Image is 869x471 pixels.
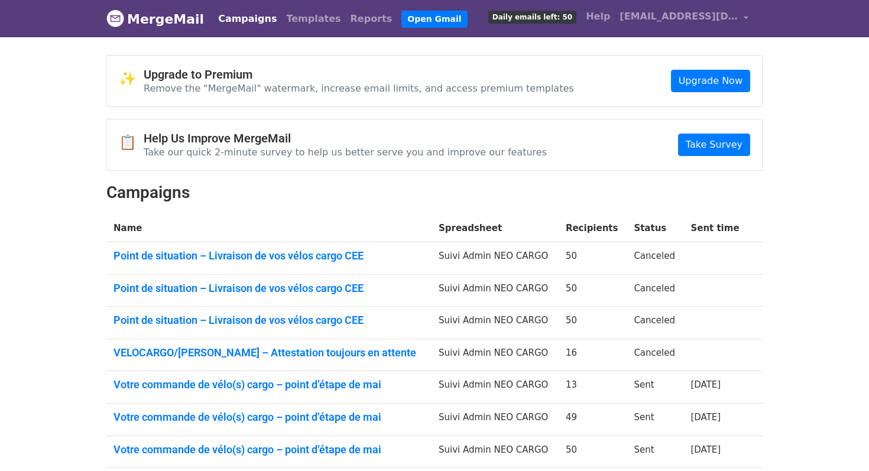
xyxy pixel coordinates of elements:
[114,282,424,295] a: Point de situation – Livraison de vos vélos cargo CEE
[119,134,144,151] span: 📋
[488,11,576,24] span: Daily emails left: 50
[671,70,750,92] a: Upgrade Now
[627,436,683,468] td: Sent
[144,131,547,145] h4: Help Us Improve MergeMail
[432,215,559,242] th: Spreadsheet
[432,404,559,436] td: Suivi Admin NEO CARGO
[432,339,559,371] td: Suivi Admin NEO CARGO
[627,404,683,436] td: Sent
[678,134,750,156] a: Take Survey
[432,371,559,404] td: Suivi Admin NEO CARGO
[106,215,432,242] th: Name
[114,249,424,262] a: Point de situation – Livraison de vos vélos cargo CEE
[432,242,559,275] td: Suivi Admin NEO CARGO
[559,274,627,307] td: 50
[559,215,627,242] th: Recipients
[627,339,683,371] td: Canceled
[620,9,738,24] span: [EMAIL_ADDRESS][DOMAIN_NAME]
[683,215,748,242] th: Sent time
[106,9,124,27] img: MergeMail logo
[432,436,559,468] td: Suivi Admin NEO CARGO
[346,7,397,31] a: Reports
[559,339,627,371] td: 16
[114,411,424,424] a: Votre commande de vélo(s) cargo – point d’étape de mai
[144,67,574,82] h4: Upgrade to Premium
[119,70,144,87] span: ✨
[281,7,345,31] a: Templates
[114,346,424,359] a: VELOCARGO/[PERSON_NAME] – Attestation toujours en attente
[559,307,627,339] td: 50
[106,183,763,203] h2: Campaigns
[213,7,281,31] a: Campaigns
[690,412,721,423] a: [DATE]
[114,314,424,327] a: Point de situation – Livraison de vos vélos cargo CEE
[114,378,424,391] a: Votre commande de vélo(s) cargo – point d’étape de mai
[114,443,424,456] a: Votre commande de vélo(s) cargo – point d’étape de mai
[559,436,627,468] td: 50
[581,5,615,28] a: Help
[144,146,547,158] p: Take our quick 2-minute survey to help us better serve you and improve our features
[106,7,204,31] a: MergeMail
[559,404,627,436] td: 49
[559,242,627,275] td: 50
[559,371,627,404] td: 13
[484,5,581,28] a: Daily emails left: 50
[401,11,467,28] a: Open Gmail
[690,444,721,455] a: [DATE]
[627,242,683,275] td: Canceled
[144,82,574,95] p: Remove the "MergeMail" watermark, increase email limits, and access premium templates
[627,274,683,307] td: Canceled
[432,307,559,339] td: Suivi Admin NEO CARGO
[432,274,559,307] td: Suivi Admin NEO CARGO
[627,371,683,404] td: Sent
[627,307,683,339] td: Canceled
[690,379,721,390] a: [DATE]
[615,5,753,33] a: [EMAIL_ADDRESS][DOMAIN_NAME]
[627,215,683,242] th: Status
